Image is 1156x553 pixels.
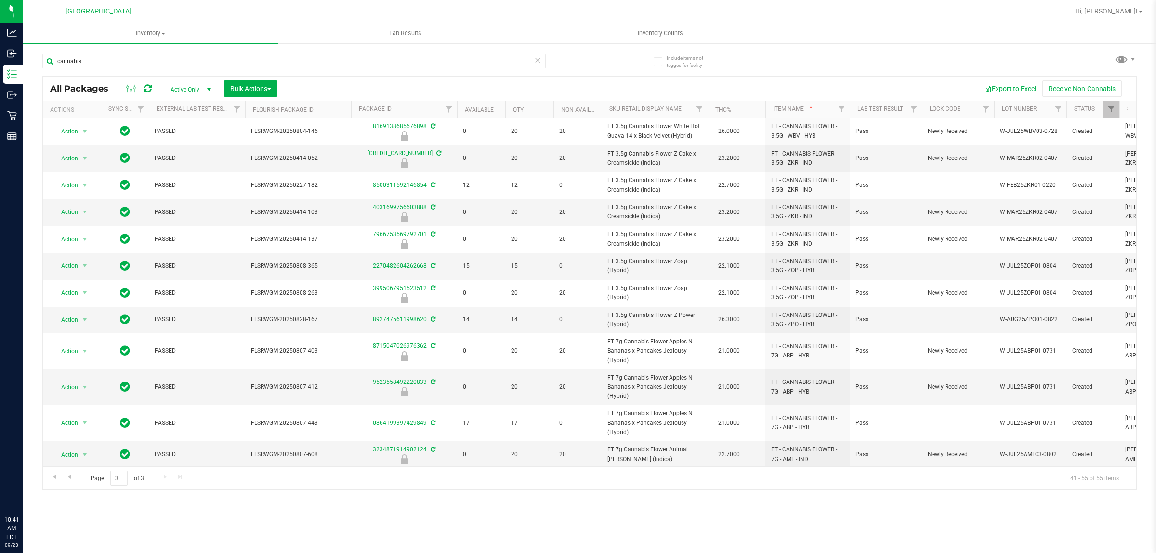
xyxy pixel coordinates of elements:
span: W-MAR25ZKR02-0407 [1000,235,1061,244]
span: Pass [855,154,916,163]
span: select [79,416,91,430]
span: FT - CANNABIS FLOWER - 3.5G - ZKR - IND [771,176,844,194]
span: Pass [855,208,916,217]
span: 20 [511,154,548,163]
span: 23.2000 [713,151,745,165]
a: Filter [692,101,708,118]
span: Created [1072,235,1114,244]
span: FT - CANNABIS FLOWER - 3.5G - ZPO - HYB [771,311,844,329]
p: 10:41 AM EDT [4,515,19,541]
span: 20 [511,208,548,217]
span: Sync from Compliance System [429,231,435,237]
span: PASSED [155,289,239,298]
span: Sync from Compliance System [429,420,435,426]
div: Actions [50,106,97,113]
a: [CREDIT_CARD_NUMBER] [368,150,433,157]
span: Created [1072,208,1114,217]
span: Action [53,448,79,461]
span: W-JUL25ZOP01-0804 [1000,262,1061,271]
span: 0 [559,419,596,428]
span: select [79,179,91,192]
a: Lab Test Result [857,105,903,112]
span: FT - CANNABIS FLOWER - 7G - ABP - HYB [771,378,844,396]
span: FT - CANNABIS FLOWER - 3.5G - ZKR - IND [771,149,844,168]
a: 8927475611998620 [373,316,427,323]
span: FLSRWGM-20250804-146 [251,127,345,136]
span: PASSED [155,382,239,392]
span: Pass [855,127,916,136]
span: Pass [855,450,916,459]
span: Action [53,152,79,165]
span: W-MAR25ZKR02-0407 [1000,208,1061,217]
a: Go to the previous page [62,471,76,484]
span: Sync from Compliance System [429,446,435,453]
div: Newly Received [350,387,459,396]
span: In Sync [120,313,130,326]
span: 0 [559,315,596,324]
span: 20 [559,127,596,136]
span: select [79,381,91,394]
inline-svg: Retail [7,111,17,120]
span: 26.3000 [713,313,745,327]
span: PASSED [155,346,239,355]
span: W-AUG25ZPO01-0822 [1000,315,1061,324]
a: Filter [133,101,149,118]
span: Newly Received [928,382,988,392]
span: 20 [559,346,596,355]
a: Available [465,106,494,113]
span: FT 3.5g Cannabis Flower Zoap (Hybrid) [607,284,702,302]
inline-svg: Outbound [7,90,17,100]
span: FT 3.5g Cannabis Flower White Hot Guava 14 x Black Velvet (Hybrid) [607,122,702,140]
span: Created [1072,154,1114,163]
span: 0 [463,289,499,298]
span: 23.2000 [713,205,745,219]
span: 15 [511,262,548,271]
a: 7966753569792701 [373,231,427,237]
span: In Sync [120,151,130,165]
button: Bulk Actions [224,80,277,97]
a: Non-Available [561,106,604,113]
span: 20 [559,382,596,392]
span: FLSRWGM-20250414-052 [251,154,345,163]
span: 20 [559,208,596,217]
span: W-MAR25ZKR02-0407 [1000,154,1061,163]
span: FLSRWGM-20250828-167 [251,315,345,324]
inline-svg: Inventory [7,69,17,79]
span: FLSRWGM-20250807-443 [251,419,345,428]
a: Flourish Package ID [253,106,314,113]
span: Newly Received [928,289,988,298]
span: In Sync [120,124,130,138]
span: PASSED [155,262,239,271]
div: Newly Received [350,293,459,303]
span: FT - CANNABIS FLOWER - 3.5G - WBV - HYB [771,122,844,140]
span: select [79,205,91,219]
span: In Sync [120,205,130,219]
span: 0 [463,450,499,459]
span: FT - CANNABIS FLOWER - 7G - ABP - HYB [771,342,844,360]
span: Newly Received [928,208,988,217]
span: W-JUL25ZOP01-0804 [1000,289,1061,298]
span: Pass [855,382,916,392]
span: 20 [559,450,596,459]
span: 20 [511,235,548,244]
span: W-JUL25ABP01-0731 [1000,419,1061,428]
span: Action [53,259,79,273]
div: Newly Received [350,454,459,464]
span: W-JUL25ABP01-0731 [1000,382,1061,392]
button: Receive Non-Cannabis [1042,80,1122,97]
span: FT 3.5g Cannabis Flower Z Power (Hybrid) [607,311,702,329]
span: Action [53,233,79,246]
span: select [79,233,91,246]
span: FT - CANNABIS FLOWER - 3.5G - ZOP - HYB [771,257,844,275]
span: W-FEB25ZKR01-0220 [1000,181,1061,190]
a: Inventory [23,23,278,43]
input: Search Package ID, Item Name, SKU, Lot or Part Number... [42,54,546,68]
span: Created [1072,419,1114,428]
span: 0 [463,127,499,136]
span: 0 [463,154,499,163]
span: Sync from Compliance System [429,316,435,323]
a: Status [1074,105,1095,112]
span: Pass [855,235,916,244]
span: Inventory [23,29,278,38]
span: FLSRWGM-20250808-365 [251,262,345,271]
